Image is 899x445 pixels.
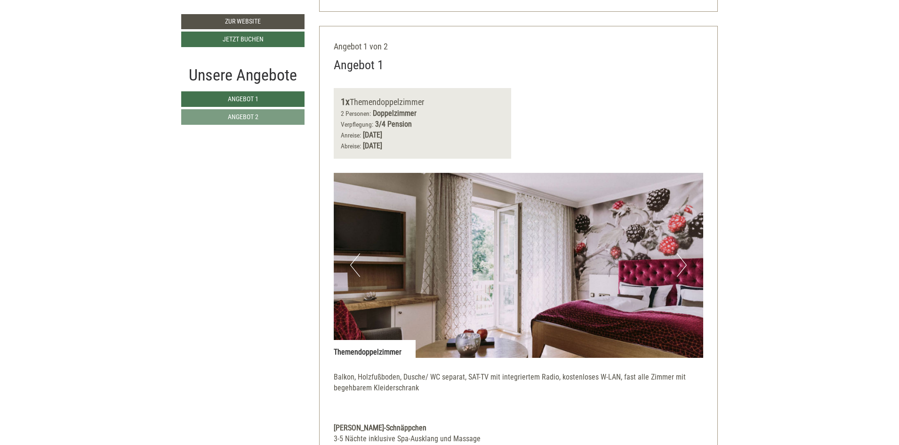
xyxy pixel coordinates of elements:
img: image [334,173,704,358]
small: 2 Personen: [341,110,371,117]
b: [DATE] [363,130,382,139]
a: Zur Website [181,14,305,29]
b: [DATE] [363,141,382,150]
b: 3/4 Pension [375,120,412,129]
div: Themendoppelzimmer [334,340,416,358]
b: 1x [341,96,350,107]
p: Balkon, Holzfußboden, Dusche/ WC separat, SAT-TV mit integriertem Radio, kostenloses W-LAN, fast ... [334,372,704,405]
div: [PERSON_NAME]-Schnäppchen [334,423,704,434]
small: Verpflegung: [341,121,373,128]
button: Previous [350,253,360,277]
div: Themendoppelzimmer [341,95,505,109]
button: Next [677,253,687,277]
span: Angebot 2 [228,113,258,121]
a: Jetzt buchen [181,32,305,47]
div: Angebot 1 [334,57,384,74]
span: Angebot 1 von 2 [334,41,388,51]
b: Doppelzimmer [373,109,417,118]
div: Unsere Angebote [181,64,305,87]
small: Anreise: [341,131,361,139]
span: Angebot 1 [228,95,258,103]
small: Abreise: [341,142,361,150]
